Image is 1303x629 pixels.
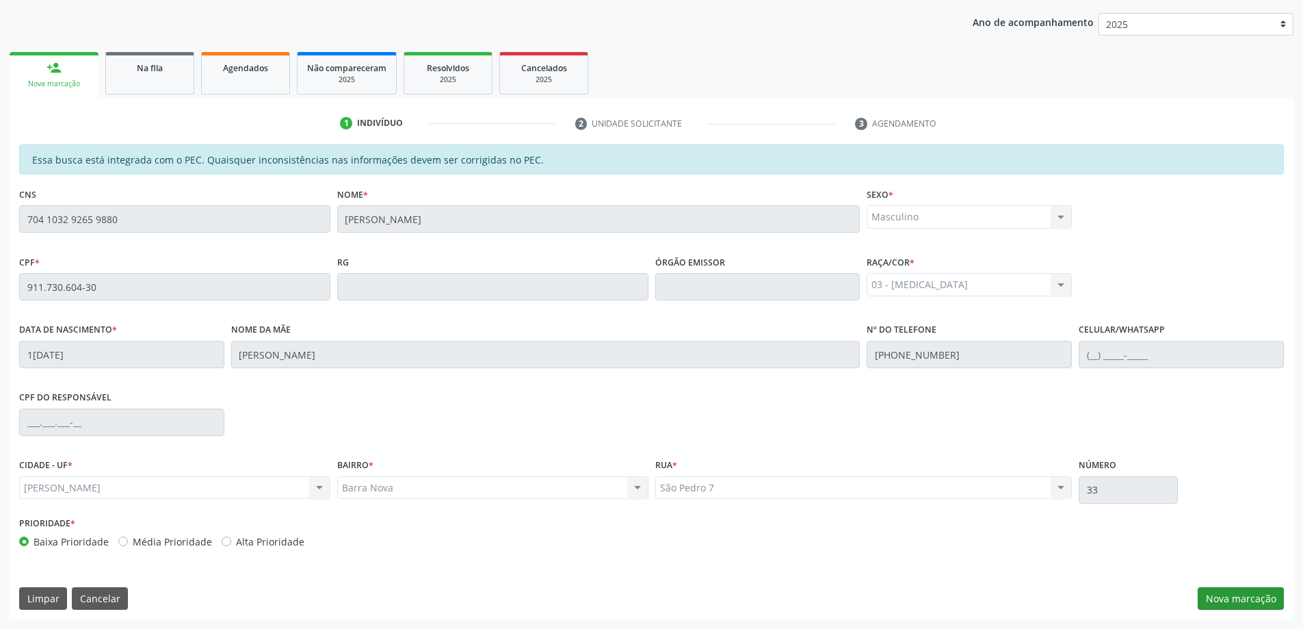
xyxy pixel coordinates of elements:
div: Nova marcação [19,79,89,89]
button: Cancelar [72,587,128,611]
input: (__) _____-_____ [1079,341,1284,368]
label: Rua [655,455,677,476]
button: Nova marcação [1198,587,1284,611]
div: Indivíduo [357,117,403,129]
div: 2025 [307,75,386,85]
label: Celular/WhatsApp [1079,320,1165,341]
label: CPF [19,252,40,273]
label: BAIRRO [337,455,373,476]
label: Sexo [867,184,893,205]
button: Limpar [19,587,67,611]
input: ___.___.___-__ [19,409,224,436]
label: Órgão emissor [655,252,725,273]
span: Não compareceram [307,62,386,74]
label: Nº do Telefone [867,320,936,341]
label: CNS [19,184,36,205]
label: RG [337,252,349,273]
label: Nome da mãe [231,320,291,341]
input: __/__/____ [19,341,224,368]
label: Alta Prioridade [236,535,304,549]
label: Data de nascimento [19,320,117,341]
div: person_add [47,60,62,75]
p: Ano de acompanhamento [973,13,1094,30]
label: CIDADE - UF [19,455,73,476]
div: 2025 [414,75,482,85]
div: 1 [340,117,352,129]
input: (__) _____-_____ [867,341,1072,368]
label: Nome [337,184,368,205]
span: Na fila [137,62,163,74]
label: CPF do responsável [19,387,111,409]
label: Número [1079,455,1116,476]
label: Prioridade [19,513,75,535]
div: Essa busca está integrada com o PEC. Quaisquer inconsistências nas informações devem ser corrigid... [19,144,1284,175]
span: Agendados [223,62,268,74]
label: Média Prioridade [133,535,212,549]
span: Cancelados [521,62,567,74]
div: 2025 [510,75,578,85]
label: Baixa Prioridade [34,535,109,549]
span: Resolvidos [427,62,469,74]
label: Raça/cor [867,252,914,273]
